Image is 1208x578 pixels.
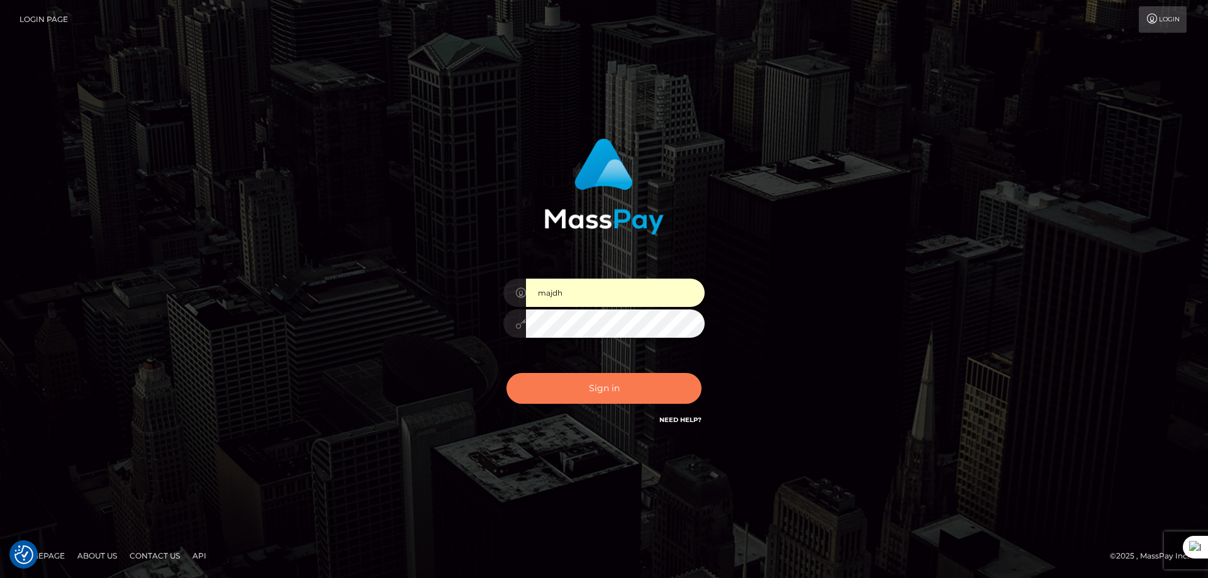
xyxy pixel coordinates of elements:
[14,545,33,564] img: Revisit consent button
[526,279,705,307] input: Username...
[20,6,68,33] a: Login Page
[125,546,185,565] a: Contact Us
[544,138,664,235] img: MassPay Login
[72,546,122,565] a: About Us
[1139,6,1187,33] a: Login
[506,373,702,404] button: Sign in
[1110,549,1199,563] div: © 2025 , MassPay Inc.
[187,546,211,565] a: API
[659,416,702,424] a: Need Help?
[14,545,33,564] button: Consent Preferences
[14,546,70,565] a: Homepage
